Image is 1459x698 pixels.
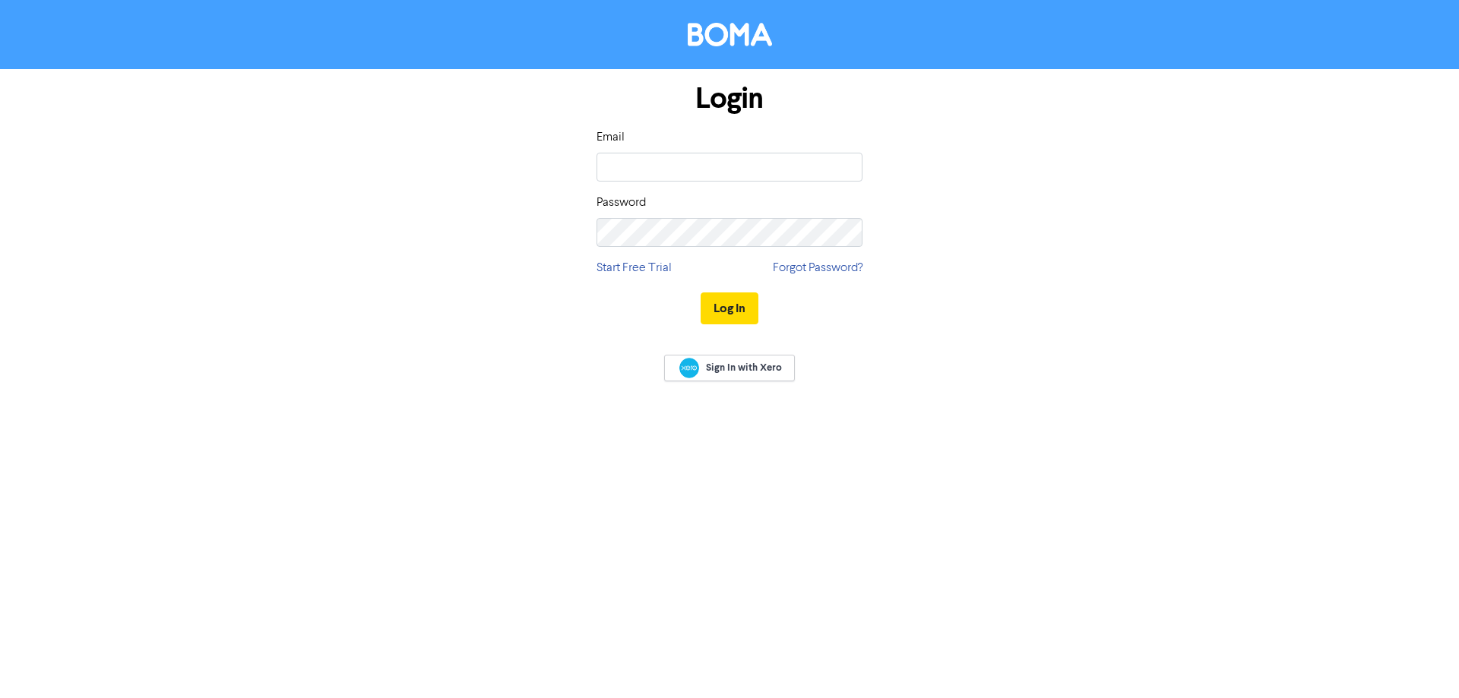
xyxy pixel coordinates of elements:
[773,259,862,277] a: Forgot Password?
[664,355,795,381] a: Sign In with Xero
[597,194,646,212] label: Password
[597,259,672,277] a: Start Free Trial
[701,292,758,324] button: Log In
[706,361,782,374] span: Sign In with Xero
[597,128,625,147] label: Email
[688,23,772,46] img: BOMA Logo
[679,358,699,378] img: Xero logo
[597,81,862,116] h1: Login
